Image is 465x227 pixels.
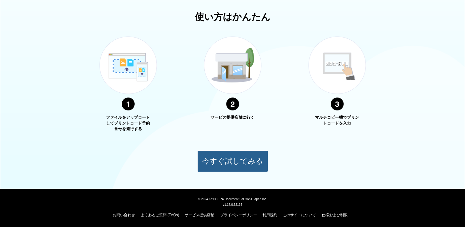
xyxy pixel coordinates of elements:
[322,213,348,217] a: 仕様および制限
[105,115,151,132] p: ファイルをアップロードしてプリントコード予約番号を発行する
[283,213,316,217] a: このサイトについて
[314,115,360,126] p: マルチコピー機でプリントコードを入力
[141,213,179,217] a: よくあるご質問 (FAQs)
[113,213,135,217] a: お問い合わせ
[210,115,256,121] p: サービス提供店舗に行く
[223,203,242,206] span: v1.17.0.32136
[198,197,267,201] span: © 2024 KYOCERA Document Solutions Japan Inc.
[220,213,257,217] a: プライバシーポリシー
[197,150,268,172] button: 今すぐ試してみる
[262,213,277,217] a: 利用規約
[185,213,214,217] a: サービス提供店舗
